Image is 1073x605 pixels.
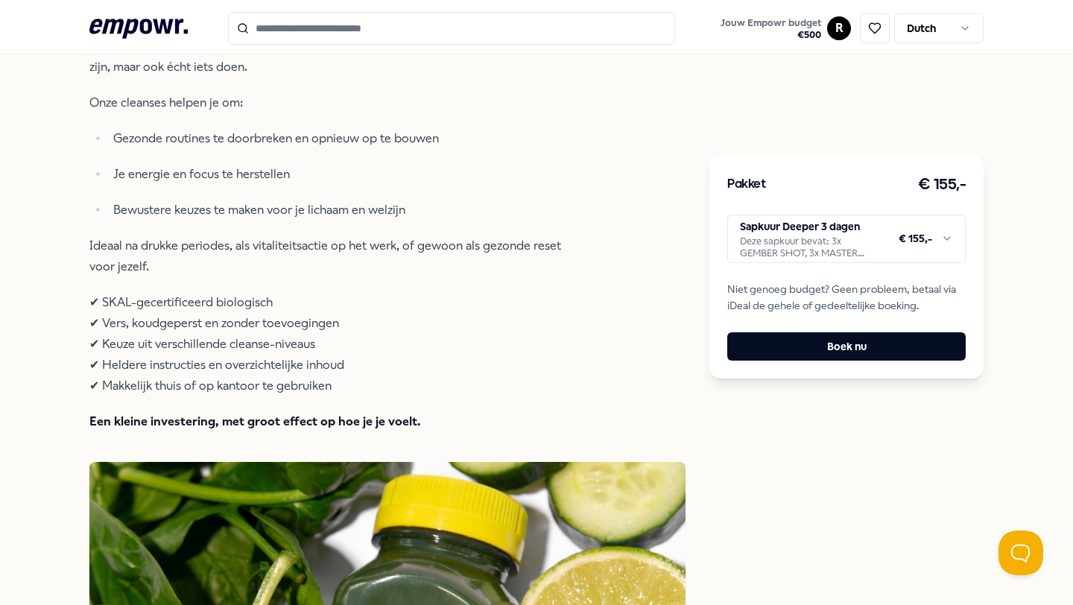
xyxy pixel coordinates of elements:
h3: Pakket [727,175,766,194]
p: Ideaal na drukke periodes, als vitaliteitsactie op het werk, of gewoon als gezonde reset voor jez... [89,235,574,277]
h3: € 155,- [918,173,966,197]
p: Gezonde routines te doorbreken en opnieuw op te bouwen [113,128,574,149]
input: Search for products, categories or subcategories [228,12,675,45]
strong: Een kleine investering, met groot effect op hoe je je voelt. [89,414,421,428]
button: R [827,16,851,40]
iframe: Help Scout Beacon - Open [998,530,1043,575]
span: Jouw Empowr budget [721,17,821,29]
p: ✔ SKAL-gecertificeerd biologisch ✔ Vers, koudgeperst en zonder toevoegingen ✔ Keuze uit verschill... [89,292,574,396]
button: Jouw Empowr budget€500 [718,14,824,44]
a: Jouw Empowr budget€500 [715,13,827,44]
p: Bewustere keuzes te maken voor je lichaam en welzijn [113,200,574,221]
span: Niet genoeg budget? Geen probleem, betaal via iDeal de gehele of gedeeltelijke boeking. [727,281,966,314]
p: Onze cleanses helpen je om: [89,92,574,113]
p: Je energie en focus te herstellen [113,164,574,185]
button: Boek nu [727,332,966,361]
span: € 500 [721,29,821,41]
